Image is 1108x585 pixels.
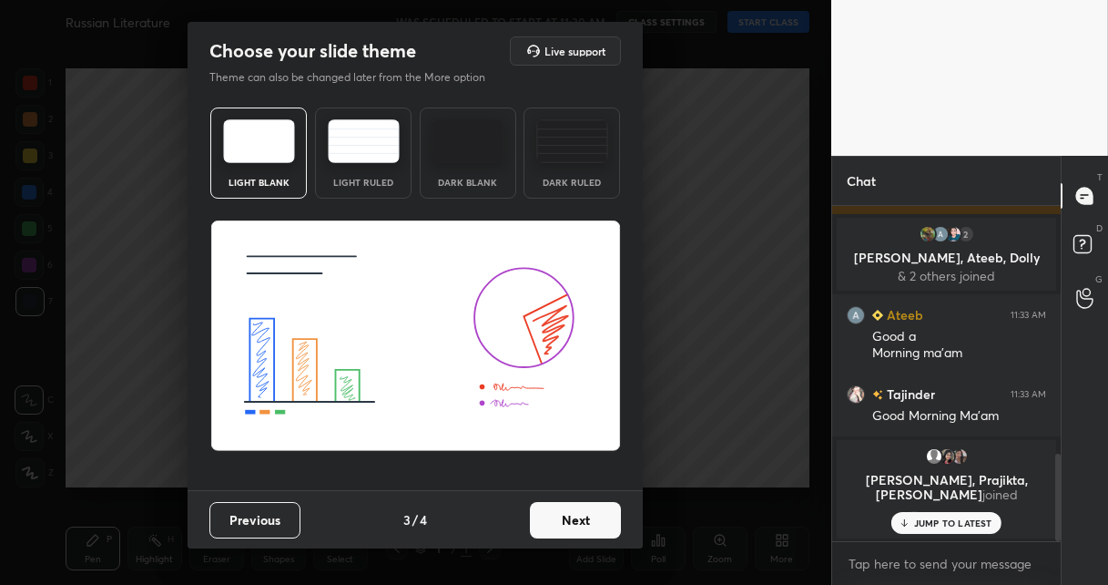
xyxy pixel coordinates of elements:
p: [PERSON_NAME], Ateeb, Dolly [848,251,1045,265]
p: & 2 others joined [848,269,1045,283]
img: lightTheme.e5ed3b09.svg [223,119,295,163]
img: 70fffcb3baed41bf9db93d5ec2ebc79e.jpg [943,225,961,243]
img: 7b14972de71c434bb82760da64202d65.jpg [918,225,936,243]
div: Good Morning Ma'am [872,407,1046,426]
div: Dark Blank [432,178,504,187]
div: Light Blank [222,178,295,187]
img: lightRuledTheme.5fabf969.svg [328,119,400,163]
p: T [1097,170,1103,184]
h5: Live support [544,46,605,56]
img: default.png [924,447,942,466]
img: lightThemeBanner.fbc32fad.svg [210,221,621,452]
img: 3 [847,306,865,324]
h2: Choose your slide theme [209,39,416,63]
p: JUMP TO LATEST [914,518,992,529]
h4: 3 [403,510,411,529]
p: Chat [832,157,890,205]
img: Learner_Badge_beginner_1_8b307cf2a0.svg [872,310,883,321]
p: [PERSON_NAME], Prajikta, [PERSON_NAME] [848,473,1045,502]
h6: Ateeb [883,305,923,324]
img: darkTheme.f0cc69e5.svg [432,119,503,163]
img: 49f0c59ed4b64defabbbc7342438338f.jpg [950,447,968,466]
div: 11:33 AM [1011,310,1046,321]
img: 9093cf6225b34e0fbac62fec634ce442.jpg [847,385,865,404]
button: Next [530,502,621,539]
h6: Tajinder [883,385,935,404]
div: grid [832,206,1061,541]
div: 11:33 AM [1011,389,1046,400]
img: 3 [937,447,955,466]
h4: / [412,510,418,529]
p: Theme can also be changed later from the More option [209,69,504,86]
p: D [1096,221,1103,235]
button: Previous [209,502,300,539]
h4: 4 [420,510,427,529]
div: 2 [956,225,974,243]
img: darkRuledTheme.de295e13.svg [536,119,608,163]
div: Light Ruled [327,178,400,187]
img: 3 [930,225,949,243]
span: joined [981,486,1017,503]
img: no-rating-badge.077c3623.svg [872,390,883,400]
div: Dark Ruled [535,178,608,187]
p: G [1095,272,1103,286]
div: Good a Morning ma'am [872,328,1046,363]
